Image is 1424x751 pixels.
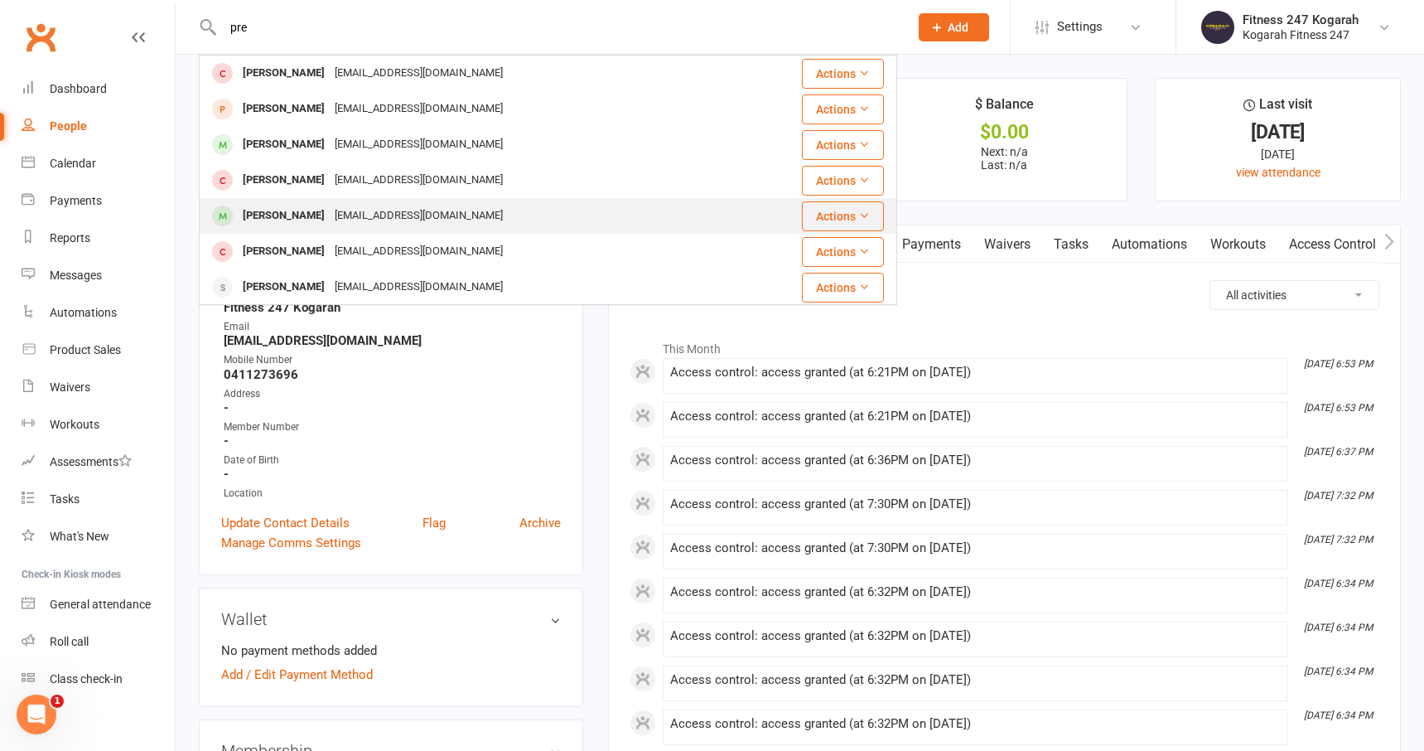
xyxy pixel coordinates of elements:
[224,419,561,435] div: Member Number
[802,201,884,231] button: Actions
[1243,27,1359,42] div: Kogarah Fitness 247
[919,13,989,41] button: Add
[330,61,508,85] div: [EMAIL_ADDRESS][DOMAIN_NAME]
[891,225,973,264] a: Payments
[50,269,102,282] div: Messages
[897,124,1112,141] div: $0.00
[1304,446,1373,458] i: [DATE] 6:37 PM
[22,406,175,443] a: Workouts
[1057,8,1103,46] span: Settings
[22,257,175,294] a: Messages
[22,586,175,623] a: General attendance kiosk mode
[519,513,561,533] a: Archive
[1201,11,1234,44] img: thumb_image1749097489.png
[1304,402,1373,414] i: [DATE] 6:53 PM
[1042,225,1100,264] a: Tasks
[221,610,561,628] h3: Wallet
[22,518,175,555] a: What's New
[238,97,330,121] div: [PERSON_NAME]
[224,400,561,415] strong: -
[20,17,61,58] a: Clubworx
[1304,534,1373,545] i: [DATE] 7:32 PM
[973,225,1042,264] a: Waivers
[1304,710,1373,721] i: [DATE] 6:34 PM
[630,332,1379,358] li: This Month
[630,280,1379,306] h3: Activity
[802,237,884,267] button: Actions
[51,695,64,708] span: 1
[330,97,508,121] div: [EMAIL_ADDRESS][DOMAIN_NAME]
[22,369,175,406] a: Waivers
[50,418,99,431] div: Workouts
[670,497,1281,511] div: Access control: access granted (at 7:30PM on [DATE])
[670,409,1281,424] div: Access control: access granted (at 6:21PM on [DATE])
[670,366,1281,380] div: Access control: access granted (at 6:21PM on [DATE])
[22,145,175,182] a: Calendar
[238,168,330,192] div: [PERSON_NAME]
[897,145,1112,172] p: Next: n/a Last: n/a
[422,513,446,533] a: Flag
[1304,578,1373,589] i: [DATE] 6:34 PM
[238,133,330,157] div: [PERSON_NAME]
[50,119,87,133] div: People
[50,492,80,506] div: Tasks
[1304,490,1373,501] i: [DATE] 7:32 PM
[221,513,350,533] a: Update Contact Details
[221,641,561,661] li: No payment methods added
[17,695,56,734] iframe: Intercom live chat
[330,275,508,299] div: [EMAIL_ADDRESS][DOMAIN_NAME]
[22,294,175,332] a: Automations
[224,333,561,348] strong: [EMAIL_ADDRESS][DOMAIN_NAME]
[238,275,330,299] div: [PERSON_NAME]
[238,240,330,264] div: [PERSON_NAME]
[50,343,121,356] div: Product Sales
[22,661,175,698] a: Class kiosk mode
[975,94,1034,124] div: $ Balance
[1171,124,1385,141] div: [DATE]
[22,108,175,145] a: People
[1236,166,1320,179] a: view attendance
[1243,94,1312,124] div: Last visit
[22,70,175,108] a: Dashboard
[50,157,96,170] div: Calendar
[330,204,508,228] div: [EMAIL_ADDRESS][DOMAIN_NAME]
[1100,225,1199,264] a: Automations
[50,635,89,648] div: Roll call
[330,240,508,264] div: [EMAIL_ADDRESS][DOMAIN_NAME]
[330,168,508,192] div: [EMAIL_ADDRESS][DOMAIN_NAME]
[224,486,561,501] div: Location
[224,300,561,315] strong: Fitness 247 Kogarah
[238,204,330,228] div: [PERSON_NAME]
[1304,622,1373,633] i: [DATE] 6:34 PM
[1243,12,1359,27] div: Fitness 247 Kogarah
[50,231,90,245] div: Reports
[802,273,884,303] button: Actions
[50,598,151,611] div: General attendance
[670,629,1281,643] div: Access control: access granted (at 6:32PM on [DATE])
[50,82,107,95] div: Dashboard
[1277,225,1388,264] a: Access Control
[50,194,102,207] div: Payments
[1199,225,1277,264] a: Workouts
[221,533,361,553] a: Manage Comms Settings
[50,455,132,468] div: Assessments
[1171,145,1385,163] div: [DATE]
[670,453,1281,468] div: Access control: access granted (at 6:36PM on [DATE])
[224,319,561,335] div: Email
[22,332,175,369] a: Product Sales
[224,434,561,448] strong: -
[670,717,1281,731] div: Access control: access granted (at 6:32PM on [DATE])
[224,352,561,368] div: Mobile Number
[1304,666,1373,677] i: [DATE] 6:34 PM
[224,453,561,468] div: Date of Birth
[802,59,884,89] button: Actions
[221,665,373,685] a: Add / Edit Payment Method
[670,541,1281,555] div: Access control: access granted (at 7:30PM on [DATE])
[22,182,175,220] a: Payments
[22,623,175,661] a: Roll call
[218,16,897,39] input: Search...
[224,467,561,482] strong: -
[1304,358,1373,370] i: [DATE] 6:53 PM
[22,220,175,257] a: Reports
[50,380,90,394] div: Waivers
